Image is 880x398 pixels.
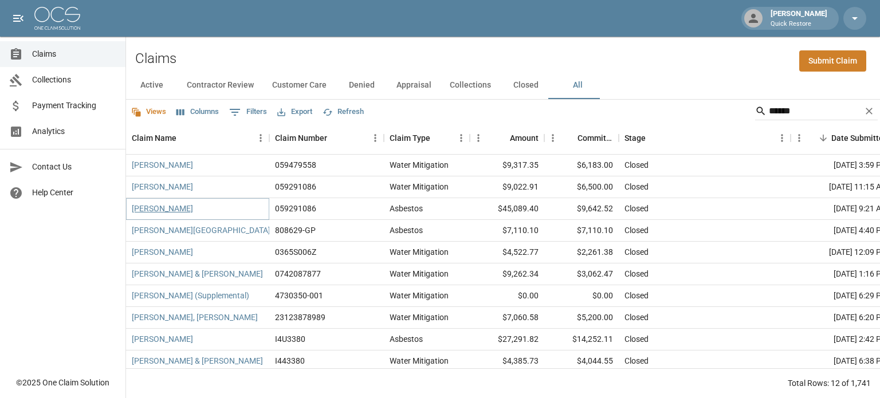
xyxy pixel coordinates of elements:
[861,103,878,120] button: Clear
[390,312,449,323] div: Water Mitigation
[544,155,619,176] div: $6,183.00
[470,285,544,307] div: $0.00
[624,333,649,345] div: Closed
[510,122,539,154] div: Amount
[32,187,116,199] span: Help Center
[390,246,449,258] div: Water Mitigation
[815,130,831,146] button: Sort
[624,224,649,236] div: Closed
[275,312,325,323] div: 23123878989
[470,242,544,263] div: $4,522.77
[544,242,619,263] div: $2,261.38
[544,307,619,329] div: $5,200.00
[275,122,327,154] div: Claim Number
[390,355,449,367] div: Water Mitigation
[390,290,449,301] div: Water Mitigation
[275,159,316,171] div: 059479558
[624,122,646,154] div: Stage
[275,333,305,345] div: I4U3380
[453,129,470,147] button: Menu
[132,312,258,323] a: [PERSON_NAME], [PERSON_NAME]
[624,290,649,301] div: Closed
[624,203,649,214] div: Closed
[132,268,263,279] a: [PERSON_NAME] & [PERSON_NAME]
[384,122,470,154] div: Claim Type
[135,50,176,67] h2: Claims
[544,263,619,285] div: $3,062.47
[252,129,269,147] button: Menu
[624,181,649,192] div: Closed
[390,268,449,279] div: Water Mitigation
[132,122,176,154] div: Claim Name
[494,130,510,146] button: Sort
[336,72,387,99] button: Denied
[470,129,487,147] button: Menu
[624,355,649,367] div: Closed
[561,130,577,146] button: Sort
[275,268,321,279] div: 0742087877
[226,103,270,121] button: Show filters
[132,159,193,171] a: [PERSON_NAME]
[275,181,316,192] div: 059291086
[766,8,832,29] div: [PERSON_NAME]
[390,122,430,154] div: Claim Type
[275,355,305,367] div: I443380
[132,290,249,301] a: [PERSON_NAME] (Supplemental)
[367,129,384,147] button: Menu
[544,329,619,350] div: $14,252.11
[327,130,343,146] button: Sort
[791,129,808,147] button: Menu
[174,103,222,121] button: Select columns
[263,72,336,99] button: Customer Care
[32,125,116,137] span: Analytics
[390,159,449,171] div: Water Mitigation
[178,72,263,99] button: Contractor Review
[544,350,619,372] div: $4,044.55
[544,285,619,307] div: $0.00
[275,224,316,236] div: 808629-GP
[544,122,619,154] div: Committed Amount
[16,377,109,388] div: © 2025 One Claim Solution
[773,129,791,147] button: Menu
[544,176,619,198] div: $6,500.00
[132,224,270,236] a: [PERSON_NAME][GEOGRAPHIC_DATA]
[32,74,116,86] span: Collections
[788,377,871,389] div: Total Rows: 12 of 1,741
[470,329,544,350] div: $27,291.82
[624,268,649,279] div: Closed
[577,122,613,154] div: Committed Amount
[126,72,178,99] button: Active
[470,263,544,285] div: $9,262.34
[132,333,193,345] a: [PERSON_NAME]
[390,224,423,236] div: Asbestos
[132,246,193,258] a: [PERSON_NAME]
[126,72,880,99] div: dynamic tabs
[470,122,544,154] div: Amount
[500,72,552,99] button: Closed
[126,122,269,154] div: Claim Name
[32,100,116,112] span: Payment Tracking
[128,103,169,121] button: Views
[470,220,544,242] div: $7,110.10
[799,50,866,72] a: Submit Claim
[470,198,544,220] div: $45,089.40
[470,176,544,198] div: $9,022.91
[269,122,384,154] div: Claim Number
[32,161,116,173] span: Contact Us
[176,130,192,146] button: Sort
[275,246,316,258] div: 0365S006Z
[646,130,662,146] button: Sort
[390,203,423,214] div: Asbestos
[32,48,116,60] span: Claims
[320,103,367,121] button: Refresh
[274,103,315,121] button: Export
[470,155,544,176] div: $9,317.35
[544,220,619,242] div: $7,110.10
[132,355,263,367] a: [PERSON_NAME] & [PERSON_NAME]
[544,129,561,147] button: Menu
[619,122,791,154] div: Stage
[755,102,878,123] div: Search
[624,159,649,171] div: Closed
[7,7,30,30] button: open drawer
[132,203,193,214] a: [PERSON_NAME]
